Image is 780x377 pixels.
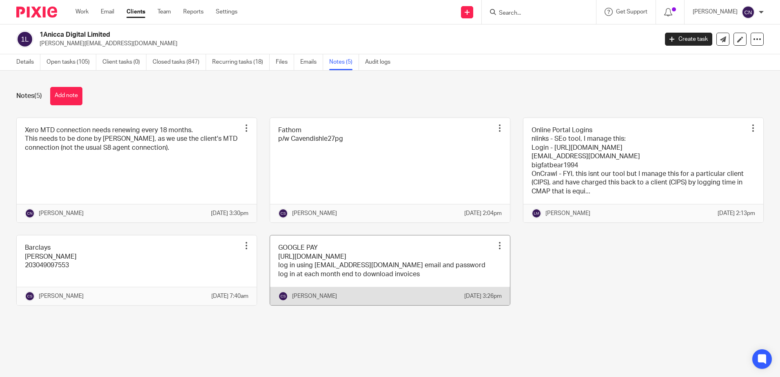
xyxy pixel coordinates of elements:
[211,209,248,217] p: [DATE] 3:30pm
[157,8,171,16] a: Team
[665,33,712,46] a: Create task
[39,292,84,300] p: [PERSON_NAME]
[278,291,288,301] img: svg%3E
[545,209,590,217] p: [PERSON_NAME]
[183,8,204,16] a: Reports
[39,209,84,217] p: [PERSON_NAME]
[34,93,42,99] span: (5)
[16,31,33,48] img: svg%3E
[742,6,755,19] img: svg%3E
[532,208,541,218] img: svg%3E
[47,54,96,70] a: Open tasks (105)
[300,54,323,70] a: Emails
[718,209,755,217] p: [DATE] 2:13pm
[464,292,502,300] p: [DATE] 3:26pm
[278,208,288,218] img: svg%3E
[498,10,572,17] input: Search
[292,292,337,300] p: [PERSON_NAME]
[16,54,40,70] a: Details
[40,31,530,39] h2: 1Anicca Digital Limited
[464,209,502,217] p: [DATE] 2:04pm
[40,40,653,48] p: [PERSON_NAME][EMAIL_ADDRESS][DOMAIN_NAME]
[126,8,145,16] a: Clients
[102,54,146,70] a: Client tasks (0)
[292,209,337,217] p: [PERSON_NAME]
[25,291,35,301] img: svg%3E
[16,92,42,100] h1: Notes
[212,54,270,70] a: Recurring tasks (18)
[693,8,738,16] p: [PERSON_NAME]
[216,8,237,16] a: Settings
[276,54,294,70] a: Files
[50,87,82,105] button: Add note
[365,54,397,70] a: Audit logs
[211,292,248,300] p: [DATE] 7:40am
[101,8,114,16] a: Email
[153,54,206,70] a: Closed tasks (847)
[16,7,57,18] img: Pixie
[329,54,359,70] a: Notes (5)
[616,9,647,15] span: Get Support
[25,208,35,218] img: svg%3E
[75,8,89,16] a: Work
